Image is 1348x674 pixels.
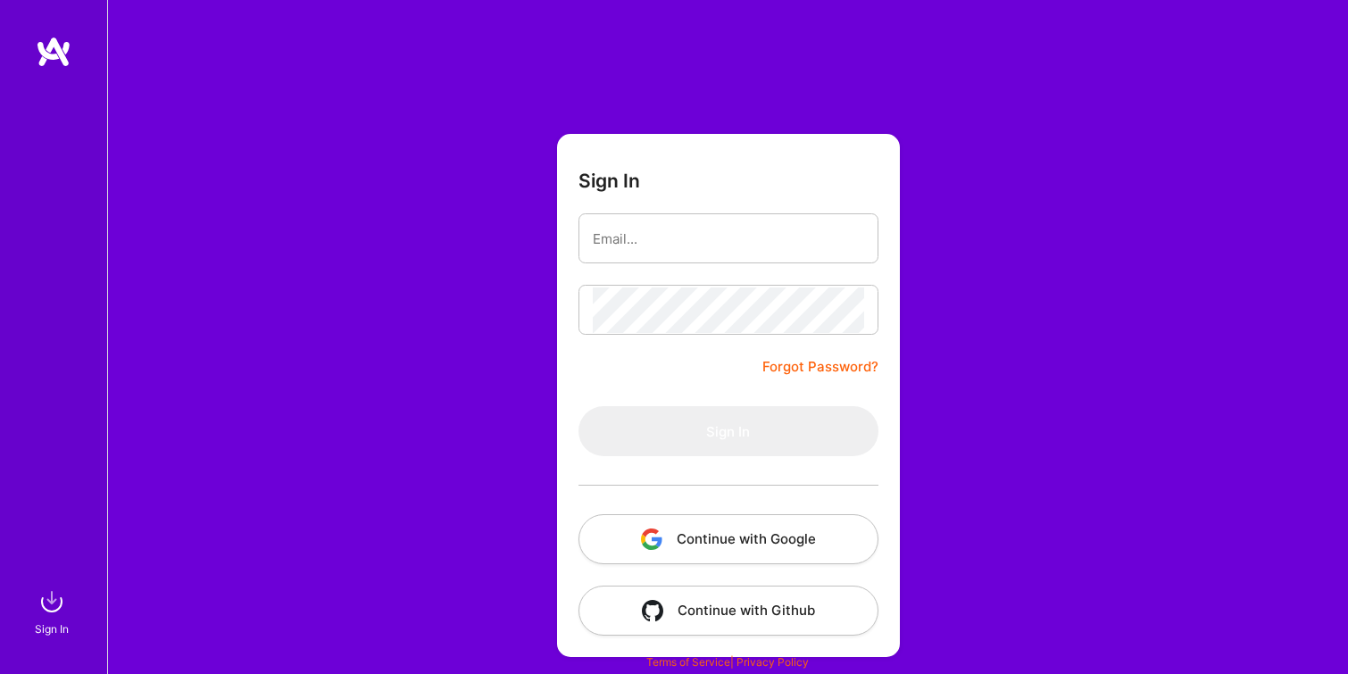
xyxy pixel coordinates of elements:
img: sign in [34,584,70,620]
a: Forgot Password? [762,356,878,378]
h3: Sign In [578,170,640,192]
img: logo [36,36,71,68]
div: © 2025 ATeams Inc., All rights reserved. [107,620,1348,665]
a: Terms of Service [646,655,730,669]
button: Continue with Github [578,586,878,636]
button: Continue with Google [578,514,878,564]
span: | [646,655,809,669]
img: icon [641,528,662,550]
input: Email... [593,216,864,262]
a: Privacy Policy [736,655,809,669]
button: Sign In [578,406,878,456]
img: icon [642,600,663,621]
div: Sign In [35,620,69,638]
a: sign inSign In [37,584,70,638]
